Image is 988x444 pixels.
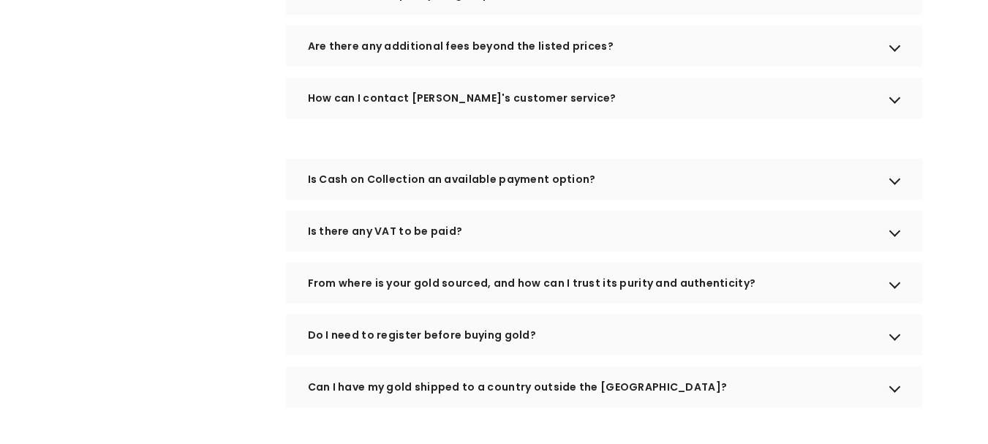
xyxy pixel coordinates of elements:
div: Are there any additional fees beyond the listed prices? [286,26,922,67]
div: Is there any VAT to be paid? [286,211,922,252]
div: Do I need to register before buying gold? [286,315,922,355]
div: How can I contact [PERSON_NAME]'s customer service? [286,78,922,118]
div: Is Cash on Collection an available payment option? [286,159,922,200]
div: From where is your gold sourced, and how can I trust its purity and authenticity? [286,263,922,304]
div: Can I have my gold shipped to a country outside the [GEOGRAPHIC_DATA]? [286,366,922,407]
